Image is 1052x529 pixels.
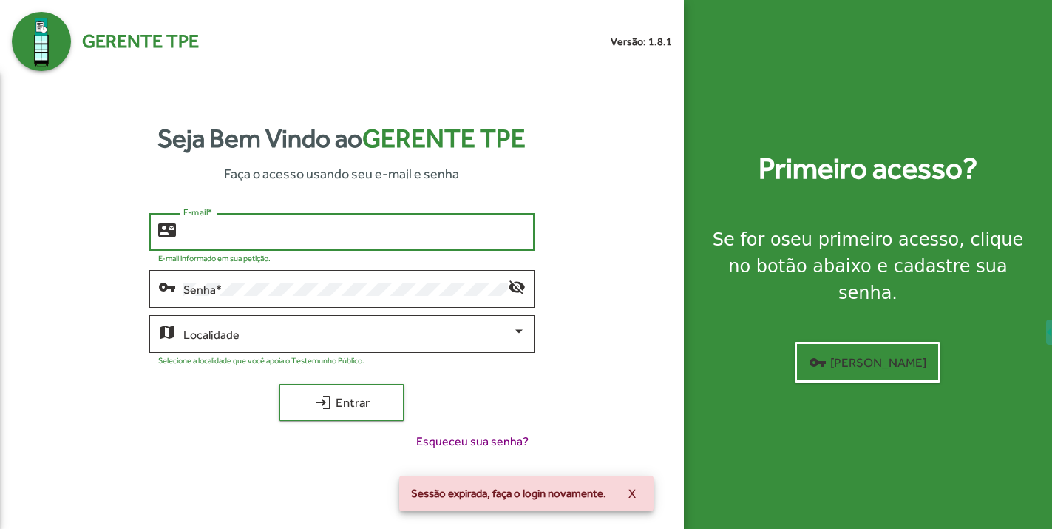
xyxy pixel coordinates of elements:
[416,433,529,451] span: Esqueceu sua senha?
[158,254,271,263] mat-hint: E-mail informado em sua petição.
[759,146,977,191] strong: Primeiro acesso?
[224,164,459,183] span: Faça o acesso usando seu e-mail e senha
[157,119,526,158] strong: Seja Bem Vindo ao
[809,354,827,371] mat-icon: vpn_key
[795,342,940,383] button: [PERSON_NAME]
[628,480,636,507] span: X
[279,384,404,421] button: Entrar
[158,220,176,238] mat-icon: contact_mail
[158,356,364,365] mat-hint: Selecione a localidade que você apoia o Testemunho Público.
[362,124,526,153] span: Gerente TPE
[611,34,672,50] small: Versão: 1.8.1
[82,27,199,55] span: Gerente TPE
[314,394,332,411] mat-icon: login
[292,389,391,416] span: Entrar
[158,323,176,340] mat-icon: map
[12,12,71,71] img: Logo Gerente
[809,349,926,376] span: [PERSON_NAME]
[158,277,176,295] mat-icon: vpn_key
[781,229,960,250] strong: seu primeiro acesso
[508,277,526,295] mat-icon: visibility_off
[411,486,606,501] span: Sessão expirada, faça o login novamente.
[617,480,648,507] button: X
[702,226,1034,306] div: Se for o , clique no botão abaixo e cadastre sua senha.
